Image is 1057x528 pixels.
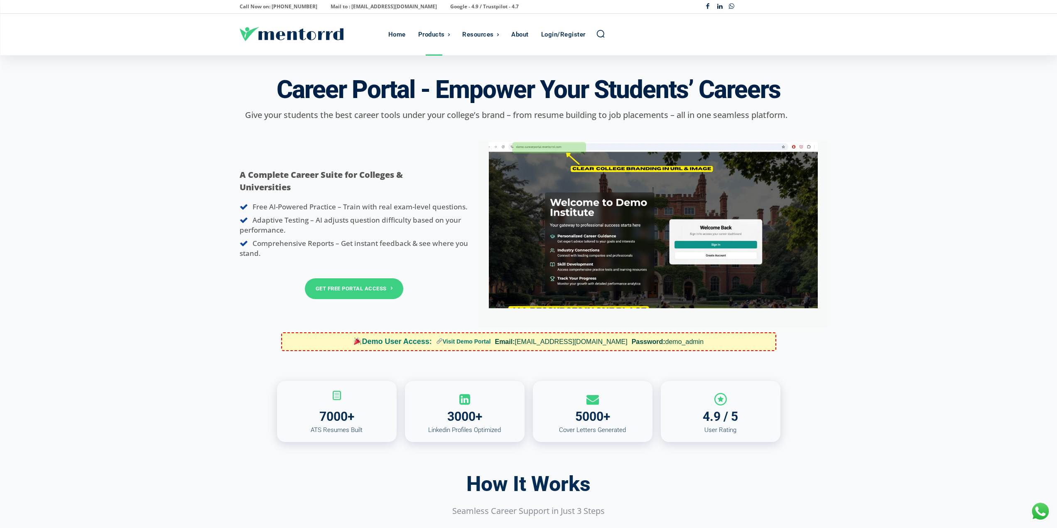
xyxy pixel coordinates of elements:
p: 4.9 / 5 [669,409,772,424]
span: Free AI-Powered Practice – Train with real exam-level questions. [253,202,468,211]
p: Give your students the best career tools under your college’s brand – from resume building to job... [240,109,793,121]
a: Products [414,14,454,55]
p: Mail to : [EMAIL_ADDRESS][DOMAIN_NAME] [331,1,437,12]
span: demo_admin [632,337,704,346]
p: Seamless Career Support in Just 3 Steps [341,503,716,518]
strong: Email: [495,338,515,345]
p: ATS Resumes Built [285,426,388,434]
a: Facebook [702,1,714,13]
h3: Career Portal - Empower Your Students’ Careers [277,76,780,103]
span: Demo User Access: [353,337,432,346]
p: A Complete Career Suite for Colleges & Universities [240,169,444,194]
p: Google - 4.9 / Trustpilot - 4.7 [450,1,519,12]
p: 3000+ [413,409,516,424]
p: Call Now on: [PHONE_NUMBER] [240,1,317,12]
a: Home [384,14,410,55]
span: Comprehensive Reports – Get instant feedback & see where you stand. [240,238,468,258]
a: Search [596,29,605,38]
a: Get Free Portal Access [305,278,404,299]
a: Linkedin [714,1,726,13]
p: Cover Letters Generated [541,426,644,434]
img: 🎉 [354,337,361,345]
a: Resources [458,14,503,55]
span: Adaptive Testing – AI adjusts question difficulty based on your performance. [240,215,461,235]
p: User Rating [669,426,772,434]
div: About [511,14,529,55]
div: Products [418,14,445,55]
div: Login/Register [541,14,586,55]
p: Linkedin Profiles Optimized [413,426,516,434]
a: Logo [240,27,384,41]
div: Home [388,14,406,55]
p: 5000+ [541,409,644,424]
div: Resources [462,14,494,55]
a: Login/Register [537,14,590,55]
h3: How It Works [466,473,591,496]
p: 7000+ [285,409,388,424]
strong: Password: [632,338,665,345]
img: 🔗 [437,338,442,344]
a: About [507,14,533,55]
a: Whatsapp [726,1,738,13]
span: [EMAIL_ADDRESS][DOMAIN_NAME] [495,337,627,346]
div: Chat with Us [1030,501,1051,522]
a: Visit Demo Portal [436,337,491,346]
